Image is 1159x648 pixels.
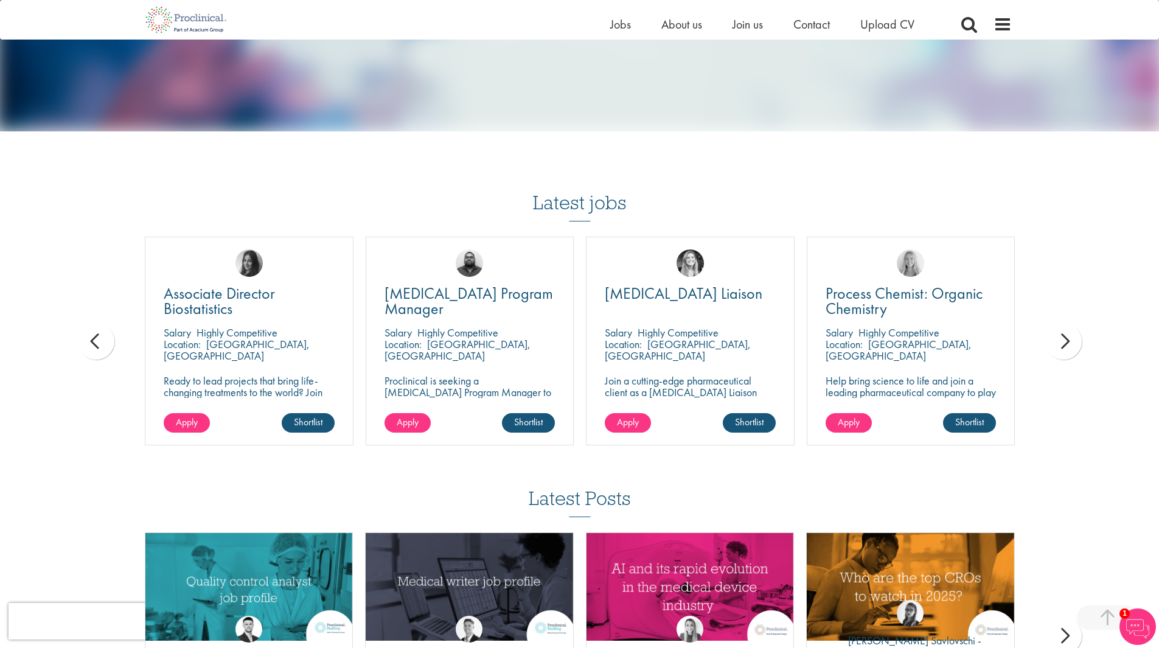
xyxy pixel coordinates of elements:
p: Proclinical is seeking a [MEDICAL_DATA] Program Manager to join our client's team for an exciting... [385,375,555,444]
img: Medical writer job profile [366,533,573,641]
img: Chatbot [1119,608,1156,645]
div: prev [78,323,114,360]
a: Apply [164,413,210,433]
p: Help bring science to life and join a leading pharmaceutical company to play a key role in delive... [826,375,997,433]
span: Salary [605,326,632,340]
img: quality control analyst job profile [145,533,353,641]
a: Join us [733,16,763,32]
span: Associate Director Biostatistics [164,283,275,319]
p: Highly Competitive [638,326,719,340]
a: Link to a post [145,533,353,641]
p: [GEOGRAPHIC_DATA], [GEOGRAPHIC_DATA] [605,337,751,363]
span: Location: [164,337,201,351]
a: Shortlist [723,413,776,433]
a: Link to a post [366,533,573,641]
a: Apply [605,413,651,433]
span: 1 [1119,608,1130,619]
a: Associate Director Biostatistics [164,286,335,316]
img: Theodora Savlovschi - Wicks [897,600,924,627]
span: Salary [164,326,191,340]
img: Shannon Briggs [897,249,924,277]
a: Shortlist [943,413,996,433]
span: Location: [826,337,863,351]
a: Link to a post [586,533,794,641]
img: Joshua Godden [235,616,262,643]
a: Shortlist [282,413,335,433]
p: [GEOGRAPHIC_DATA], [GEOGRAPHIC_DATA] [385,337,531,363]
span: Salary [826,326,853,340]
img: Manon Fuller [677,249,704,277]
p: [GEOGRAPHIC_DATA], [GEOGRAPHIC_DATA] [826,337,972,363]
span: Location: [605,337,642,351]
span: Apply [617,416,639,428]
span: Salary [385,326,412,340]
span: Apply [176,416,198,428]
span: [MEDICAL_DATA] Liaison [605,283,762,304]
a: Contact [793,16,830,32]
span: Apply [838,416,860,428]
h3: Latest Posts [529,488,631,517]
h3: Latest jobs [533,162,627,221]
a: [MEDICAL_DATA] Program Manager [385,286,555,316]
p: Highly Competitive [858,326,939,340]
p: Highly Competitive [197,326,277,340]
p: Ready to lead projects that bring life-changing treatments to the world? Join our client at the f... [164,375,335,433]
span: Apply [397,416,419,428]
p: Highly Competitive [417,326,498,340]
img: Hannah Burke [677,616,703,643]
p: Join a cutting-edge pharmaceutical client as a [MEDICAL_DATA] Liaison (PEL) where your precision ... [605,375,776,433]
span: [MEDICAL_DATA] Program Manager [385,283,553,319]
a: Upload CV [860,16,914,32]
a: Process Chemist: Organic Chemistry [826,286,997,316]
a: [MEDICAL_DATA] Liaison [605,286,776,301]
a: Link to a post [807,533,1014,641]
img: Heidi Hennigan [235,249,263,277]
a: About us [661,16,702,32]
img: AI and Its Impact on the Medical Device Industry | Proclinical [586,533,794,641]
div: next [1045,323,1082,360]
a: Apply [385,413,431,433]
span: Process Chemist: Organic Chemistry [826,283,983,319]
span: Location: [385,337,422,351]
a: Apply [826,413,872,433]
p: [GEOGRAPHIC_DATA], [GEOGRAPHIC_DATA] [164,337,310,363]
img: Top 10 CROs 2025 | Proclinical [807,533,1014,641]
a: Shortlist [502,413,555,433]
img: George Watson [456,616,482,643]
a: Jobs [610,16,631,32]
img: Ashley Bennett [456,249,483,277]
iframe: reCAPTCHA [9,603,164,639]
